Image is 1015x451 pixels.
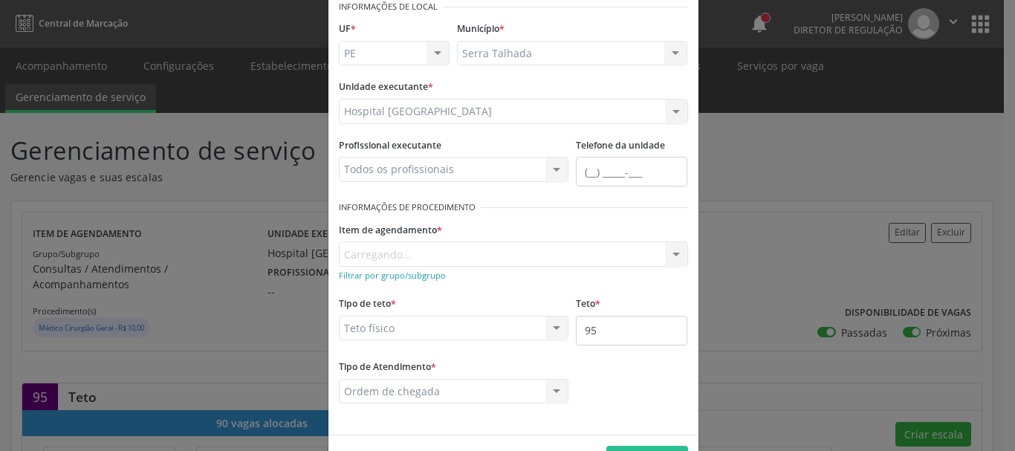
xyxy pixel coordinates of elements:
[339,134,441,158] label: Profissional executante
[457,18,505,41] label: Município
[339,76,433,99] label: Unidade executante
[576,293,600,316] label: Teto
[339,293,396,316] label: Tipo de teto
[339,1,438,13] small: Informações de Local
[339,356,436,379] label: Tipo de Atendimento
[576,157,687,186] input: (__) _____-___
[576,134,665,158] label: Telefone da unidade
[576,316,687,345] input: Ex. 100
[339,218,442,241] label: Item de agendamento
[339,270,446,281] small: Filtrar por grupo/subgrupo
[339,267,446,282] a: Filtrar por grupo/subgrupo
[339,18,356,41] label: UF
[339,201,476,214] small: Informações de Procedimento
